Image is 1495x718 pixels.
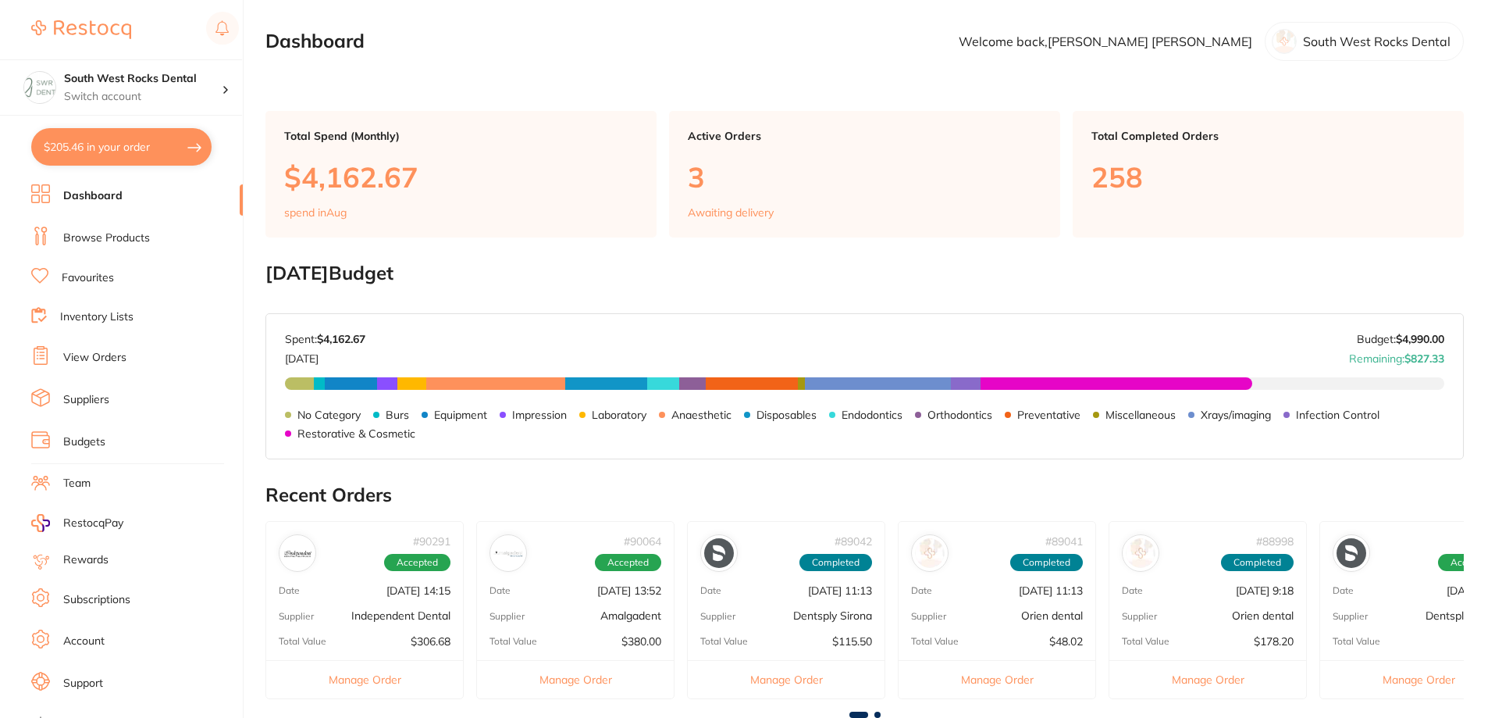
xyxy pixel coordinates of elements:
[279,585,300,596] p: Date
[1254,635,1294,648] p: $178.20
[63,552,109,568] a: Rewards
[1337,538,1366,568] img: Dentsply Sirona
[63,516,123,531] span: RestocqPay
[1357,333,1444,345] p: Budget:
[31,20,131,39] img: Restocq Logo
[63,392,109,408] a: Suppliers
[1105,409,1176,421] p: Miscellaneous
[1091,130,1445,142] p: Total Completed Orders
[63,676,103,691] a: Support
[297,427,415,440] p: Restorative & Cosmetic
[592,409,646,421] p: Laboratory
[283,538,312,568] img: Independent Dental
[386,409,409,421] p: Burs
[1109,660,1306,698] button: Manage Order
[384,554,450,571] span: Accepted
[489,611,525,622] p: Supplier
[386,584,450,597] p: [DATE] 14:15
[64,71,222,87] h4: South West Rocks Dental
[1010,554,1083,571] span: Completed
[1122,611,1157,622] p: Supplier
[835,535,872,548] p: # 89042
[1349,346,1444,365] p: Remaining:
[1221,554,1294,571] span: Completed
[31,128,212,166] button: $205.46 in your order
[265,484,1464,506] h2: Recent Orders
[1296,409,1379,421] p: Infection Control
[959,34,1252,48] p: Welcome back, [PERSON_NAME] [PERSON_NAME]
[63,476,91,491] a: Team
[1333,585,1354,596] p: Date
[24,72,55,103] img: South West Rocks Dental
[317,332,365,346] strong: $4,162.67
[63,188,123,204] a: Dashboard
[842,409,902,421] p: Endodontics
[284,161,638,193] p: $4,162.67
[1333,611,1368,622] p: Supplier
[31,12,131,48] a: Restocq Logo
[688,206,774,219] p: Awaiting delivery
[1303,34,1451,48] p: South West Rocks Dental
[595,554,661,571] span: Accepted
[512,409,567,421] p: Impression
[493,538,523,568] img: Amalgadent
[927,409,992,421] p: Orthodontics
[1404,352,1444,366] strong: $827.33
[266,660,463,698] button: Manage Order
[284,206,347,219] p: spend in Aug
[704,538,734,568] img: Dentsply Sirona
[63,434,105,450] a: Budgets
[688,161,1041,193] p: 3
[899,660,1095,698] button: Manage Order
[434,409,487,421] p: Equipment
[1021,609,1083,622] p: Orien dental
[799,554,872,571] span: Completed
[1396,332,1444,346] strong: $4,990.00
[279,611,314,622] p: Supplier
[1256,535,1294,548] p: # 88998
[489,636,537,647] p: Total Value
[411,635,450,648] p: $306.68
[1049,635,1083,648] p: $48.02
[265,263,1464,284] h2: [DATE] Budget
[285,346,365,365] p: [DATE]
[63,634,105,649] a: Account
[62,270,114,286] a: Favourites
[621,635,661,648] p: $380.00
[1091,161,1445,193] p: 258
[63,350,126,366] a: View Orders
[31,514,123,532] a: RestocqPay
[832,635,872,648] p: $115.50
[1232,609,1294,622] p: Orien dental
[688,660,885,698] button: Manage Order
[63,230,150,246] a: Browse Products
[1236,584,1294,597] p: [DATE] 9:18
[1126,538,1155,568] img: Orien dental
[597,584,661,597] p: [DATE] 13:52
[669,111,1060,238] a: Active Orders3Awaiting delivery
[1045,535,1083,548] p: # 89041
[1017,409,1080,421] p: Preventative
[279,636,326,647] p: Total Value
[911,611,946,622] p: Supplier
[63,592,130,608] a: Subscriptions
[265,111,657,238] a: Total Spend (Monthly)$4,162.67spend inAug
[1019,584,1083,597] p: [DATE] 11:13
[285,333,365,345] p: Spent:
[351,609,450,622] p: Independent Dental
[700,611,735,622] p: Supplier
[671,409,731,421] p: Anaesthetic
[911,636,959,647] p: Total Value
[915,538,945,568] img: Orien dental
[297,409,361,421] p: No Category
[756,409,817,421] p: Disposables
[489,585,511,596] p: Date
[31,514,50,532] img: RestocqPay
[700,636,748,647] p: Total Value
[600,609,661,622] p: Amalgadent
[64,89,222,105] p: Switch account
[413,535,450,548] p: # 90291
[700,585,721,596] p: Date
[808,584,872,597] p: [DATE] 11:13
[624,535,661,548] p: # 90064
